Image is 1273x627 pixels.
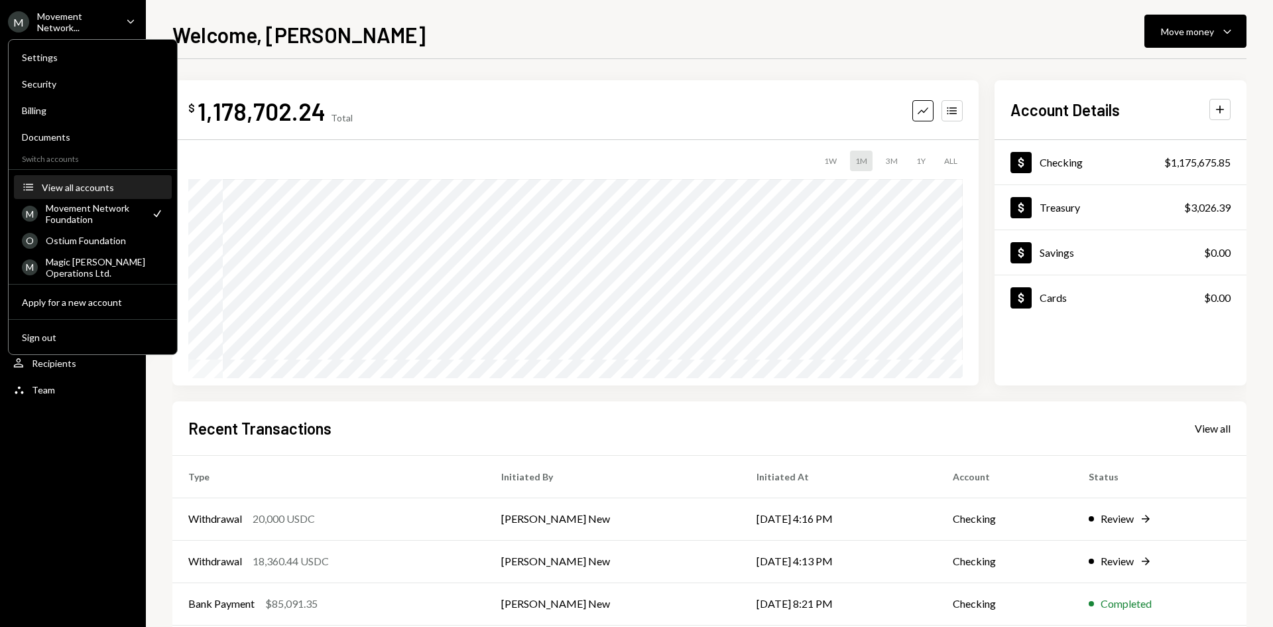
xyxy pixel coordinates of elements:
[937,498,1073,540] td: Checking
[741,583,937,625] td: [DATE] 8:21 PM
[937,455,1073,498] th: Account
[1161,25,1214,38] div: Move money
[172,455,485,498] th: Type
[172,21,426,48] h1: Welcome, [PERSON_NAME]
[1101,596,1152,612] div: Completed
[937,540,1073,583] td: Checking
[22,78,164,90] div: Security
[1204,245,1231,261] div: $0.00
[1184,200,1231,216] div: $3,026.39
[198,96,326,126] div: 1,178,702.24
[485,455,741,498] th: Initiated By
[1164,155,1231,171] div: $1,175,675.85
[46,235,164,246] div: Ostium Foundation
[14,98,172,122] a: Billing
[188,417,332,439] h2: Recent Transactions
[880,151,903,171] div: 3M
[937,583,1073,625] td: Checking
[22,233,38,249] div: O
[741,455,937,498] th: Initiated At
[188,102,195,115] div: $
[14,45,172,69] a: Settings
[1144,15,1246,48] button: Move money
[819,151,842,171] div: 1W
[485,540,741,583] td: [PERSON_NAME] New
[1040,291,1067,304] div: Cards
[1101,511,1134,527] div: Review
[14,228,172,252] a: OOstium Foundation
[37,11,115,33] div: Movement Network...
[22,259,38,275] div: M
[22,206,38,222] div: M
[253,553,329,569] div: 18,360.44 USDC
[1101,553,1134,569] div: Review
[995,185,1246,230] a: Treasury$3,026.39
[22,105,164,116] div: Billing
[22,52,164,63] div: Settings
[22,131,164,143] div: Documents
[995,230,1246,275] a: Savings$0.00
[8,11,29,33] div: M
[1195,421,1231,435] a: View all
[741,498,937,540] td: [DATE] 4:16 PM
[22,297,164,308] div: Apply for a new account
[939,151,963,171] div: ALL
[14,72,172,96] a: Security
[485,583,741,625] td: [PERSON_NAME] New
[331,112,353,123] div: Total
[1040,156,1083,169] div: Checking
[46,202,143,225] div: Movement Network Foundation
[1010,99,1120,121] h2: Account Details
[485,498,741,540] td: [PERSON_NAME] New
[46,256,164,279] div: Magic [PERSON_NAME] Operations Ltd.
[8,378,138,401] a: Team
[995,275,1246,320] a: Cards$0.00
[188,553,242,569] div: Withdrawal
[32,358,76,369] div: Recipients
[188,596,255,612] div: Bank Payment
[265,596,318,612] div: $85,091.35
[32,384,55,395] div: Team
[14,176,172,200] button: View all accounts
[188,511,242,527] div: Withdrawal
[8,351,138,375] a: Recipients
[42,182,164,193] div: View all accounts
[1073,455,1246,498] th: Status
[995,140,1246,184] a: Checking$1,175,675.85
[14,255,172,279] a: MMagic [PERSON_NAME] Operations Ltd.
[22,332,164,343] div: Sign out
[1040,246,1074,259] div: Savings
[911,151,931,171] div: 1Y
[14,291,172,314] button: Apply for a new account
[14,326,172,350] button: Sign out
[1040,201,1080,214] div: Treasury
[741,540,937,583] td: [DATE] 4:13 PM
[253,511,315,527] div: 20,000 USDC
[1195,422,1231,435] div: View all
[1204,290,1231,306] div: $0.00
[850,151,873,171] div: 1M
[14,125,172,149] a: Documents
[9,151,177,164] div: Switch accounts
